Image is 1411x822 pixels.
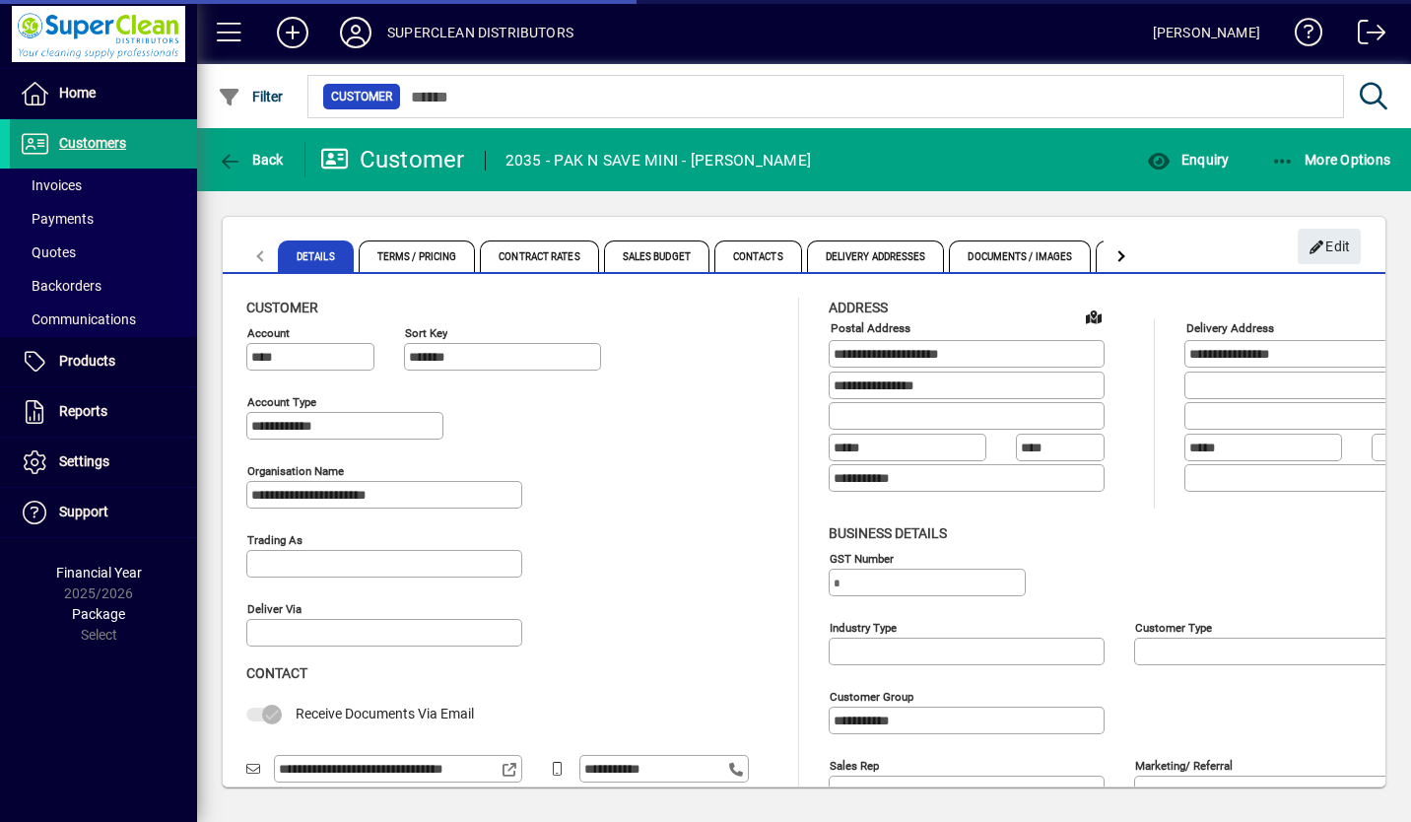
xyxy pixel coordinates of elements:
[1298,229,1361,264] button: Edit
[59,403,107,419] span: Reports
[10,387,197,437] a: Reports
[247,395,316,409] mat-label: Account Type
[1135,620,1212,634] mat-label: Customer type
[359,240,476,272] span: Terms / Pricing
[10,69,197,118] a: Home
[10,269,197,303] a: Backorders
[20,211,94,227] span: Payments
[59,85,96,101] span: Home
[247,533,302,547] mat-label: Trading as
[296,706,474,721] span: Receive Documents Via Email
[830,551,894,565] mat-label: GST Number
[247,464,344,478] mat-label: Organisation name
[830,689,913,703] mat-label: Customer group
[1343,4,1386,68] a: Logout
[247,602,302,616] mat-label: Deliver via
[10,202,197,236] a: Payments
[480,240,598,272] span: Contract Rates
[246,300,318,315] span: Customer
[505,145,812,176] div: 2035 - PAK N SAVE MINI - [PERSON_NAME]
[56,565,142,581] span: Financial Year
[20,244,76,260] span: Quotes
[213,142,289,177] button: Back
[197,142,305,177] app-page-header-button: Back
[213,79,289,114] button: Filter
[261,15,324,50] button: Add
[1280,4,1323,68] a: Knowledge Base
[949,240,1091,272] span: Documents / Images
[10,169,197,202] a: Invoices
[807,240,945,272] span: Delivery Addresses
[247,326,290,340] mat-label: Account
[1142,142,1234,177] button: Enquiry
[20,311,136,327] span: Communications
[218,89,284,104] span: Filter
[10,488,197,537] a: Support
[714,240,802,272] span: Contacts
[829,300,888,315] span: Address
[830,620,897,634] mat-label: Industry type
[830,758,879,772] mat-label: Sales rep
[59,135,126,151] span: Customers
[246,665,307,681] span: Contact
[278,240,354,272] span: Details
[10,303,197,336] a: Communications
[20,278,101,294] span: Backorders
[59,504,108,519] span: Support
[829,525,947,541] span: Business details
[72,606,125,622] span: Package
[1309,231,1351,263] span: Edit
[10,438,197,487] a: Settings
[1153,17,1260,48] div: [PERSON_NAME]
[59,353,115,369] span: Products
[10,236,197,269] a: Quotes
[218,152,284,168] span: Back
[1266,142,1396,177] button: More Options
[604,240,709,272] span: Sales Budget
[10,337,197,386] a: Products
[20,177,82,193] span: Invoices
[387,17,573,48] div: SUPERCLEAN DISTRIBUTORS
[59,453,109,469] span: Settings
[1135,758,1233,772] mat-label: Marketing/ Referral
[1271,152,1391,168] span: More Options
[1078,301,1109,332] a: View on map
[1096,240,1206,272] span: Custom Fields
[324,15,387,50] button: Profile
[1147,152,1229,168] span: Enquiry
[320,144,465,175] div: Customer
[405,326,447,340] mat-label: Sort key
[331,87,392,106] span: Customer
